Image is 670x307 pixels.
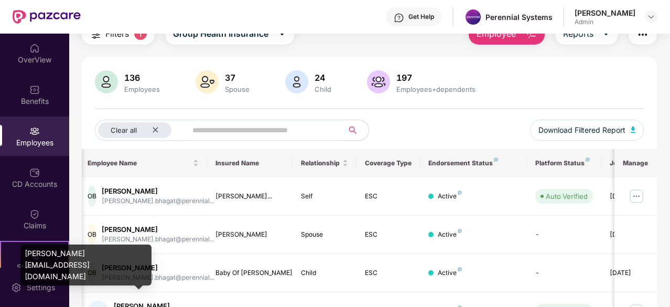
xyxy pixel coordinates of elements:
th: Insured Name [207,149,293,177]
img: svg+xml;base64,PHN2ZyB4bWxucz0iaHR0cDovL3d3dy53My5vcmcvMjAwMC9zdmciIHhtbG5zOnhsaW5rPSJodHRwOi8vd3... [196,70,219,93]
button: Group Health Insurancecaret-down [165,24,294,45]
div: Employees+dependents [394,85,478,93]
div: Self [301,192,348,202]
div: [DATE] [610,268,657,278]
span: Reports [563,27,593,40]
th: Joining Date [601,149,665,177]
div: Auto Verified [546,191,588,202]
th: Relationship [293,149,356,177]
img: svg+xml;base64,PHN2ZyBpZD0iU2V0dGluZy0yMHgyMCIgeG1sbnM9Imh0dHA6Ly93d3cudzMub3JnLzIwMDAvc3ZnIiB3aW... [11,282,21,293]
span: Group Health Insurance [173,27,268,40]
img: whatsapp%20image%202023-09-04%20at%2015.36.01.jpeg [466,9,481,25]
div: Child [301,268,348,278]
div: [PERSON_NAME] [575,8,635,18]
div: Platform Status [535,159,593,167]
img: manageButton [628,188,645,205]
img: New Pazcare Logo [13,10,81,24]
div: OB [88,224,96,245]
th: Employee Name [79,149,207,177]
div: Get Help [408,13,434,21]
img: svg+xml;base64,PHN2ZyB4bWxucz0iaHR0cDovL3d3dy53My5vcmcvMjAwMC9zdmciIHdpZHRoPSIyNCIgaGVpZ2h0PSIyNC... [90,28,102,41]
div: Active [438,268,462,278]
div: Spouse [301,230,348,240]
div: Admin [575,18,635,26]
div: ESC [365,230,412,240]
img: svg+xml;base64,PHN2ZyB4bWxucz0iaHR0cDovL3d3dy53My5vcmcvMjAwMC9zdmciIHhtbG5zOnhsaW5rPSJodHRwOi8vd3... [631,126,636,133]
div: 136 [122,72,162,83]
img: svg+xml;base64,PHN2ZyB4bWxucz0iaHR0cDovL3d3dy53My5vcmcvMjAwMC9zdmciIHdpZHRoPSI4IiBoZWlnaHQ9IjgiIH... [458,229,462,233]
img: svg+xml;base64,PHN2ZyBpZD0iRHJvcGRvd24tMzJ4MzIiIHhtbG5zPSJodHRwOi8vd3d3LnczLm9yZy8yMDAwL3N2ZyIgd2... [647,13,655,21]
button: Clear allclose [95,120,190,141]
div: 37 [223,72,252,83]
div: [PERSON_NAME].bhagat@perennial... [102,273,214,283]
div: 24 [312,72,333,83]
th: Coverage Type [356,149,420,177]
span: close [152,126,159,133]
span: Employee Name [88,159,191,167]
div: Active [438,192,462,202]
span: Employee [477,27,516,40]
th: Manage [614,149,657,177]
span: Clear all [111,126,137,134]
div: ESC [365,192,412,202]
div: [PERSON_NAME]... [215,192,284,202]
img: svg+xml;base64,PHN2ZyBpZD0iRW1wbG95ZWVzIiB4bWxucz0iaHR0cDovL3d3dy53My5vcmcvMjAwMC9zdmciIHdpZHRoPS... [29,126,40,136]
div: [DATE] [610,230,657,240]
div: Baby Of [PERSON_NAME] [215,268,284,278]
div: Active [438,230,462,240]
button: search [343,120,369,141]
div: Perennial Systems [485,12,553,22]
button: Employee [469,24,545,45]
span: Filters [105,27,129,40]
span: search [343,126,363,134]
td: - [527,254,601,292]
div: [PERSON_NAME][EMAIL_ADDRESS][DOMAIN_NAME] [20,245,152,285]
button: Reportscaret-down [555,24,618,45]
div: ESC [365,268,412,278]
img: svg+xml;base64,PHN2ZyB4bWxucz0iaHR0cDovL3d3dy53My5vcmcvMjAwMC9zdmciIHdpZHRoPSI4IiBoZWlnaHQ9IjgiIH... [458,190,462,195]
div: [PERSON_NAME] [102,263,214,273]
div: Employees [122,85,162,93]
div: Endorsement Status [428,159,518,167]
img: svg+xml;base64,PHN2ZyBpZD0iQ2xhaW0iIHhtbG5zPSJodHRwOi8vd3d3LnczLm9yZy8yMDAwL3N2ZyIgd2lkdGg9IjIwIi... [29,209,40,219]
div: Child [312,85,333,93]
img: svg+xml;base64,PHN2ZyB4bWxucz0iaHR0cDovL3d3dy53My5vcmcvMjAwMC9zdmciIHhtbG5zOnhsaW5rPSJodHRwOi8vd3... [285,70,308,93]
span: caret-down [278,29,286,39]
div: 197 [394,72,478,83]
div: [DATE] [610,192,657,202]
button: Download Filtered Report [530,120,644,141]
img: svg+xml;base64,PHN2ZyB4bWxucz0iaHR0cDovL3d3dy53My5vcmcvMjAwMC9zdmciIHdpZHRoPSI4IiBoZWlnaHQ9IjgiIH... [494,157,498,162]
span: Relationship [301,159,340,167]
div: [PERSON_NAME].bhagat@perennial... [102,235,214,245]
span: caret-down [602,29,610,39]
span: Download Filtered Report [538,124,625,136]
img: svg+xml;base64,PHN2ZyB4bWxucz0iaHR0cDovL3d3dy53My5vcmcvMjAwMC9zdmciIHdpZHRoPSIyNCIgaGVpZ2h0PSIyNC... [636,28,649,41]
div: Stepathon [1,262,68,272]
img: svg+xml;base64,PHN2ZyB4bWxucz0iaHR0cDovL3d3dy53My5vcmcvMjAwMC9zdmciIHhtbG5zOnhsaW5rPSJodHRwOi8vd3... [95,70,118,93]
img: svg+xml;base64,PHN2ZyBpZD0iSG9tZSIgeG1sbnM9Imh0dHA6Ly93d3cudzMub3JnLzIwMDAvc3ZnIiB3aWR0aD0iMjAiIG... [29,43,40,54]
div: [PERSON_NAME] [102,225,214,235]
td: - [527,216,601,254]
span: 1 [134,27,147,40]
img: svg+xml;base64,PHN2ZyB4bWxucz0iaHR0cDovL3d3dy53My5vcmcvMjAwMC9zdmciIHdpZHRoPSI4IiBoZWlnaHQ9IjgiIH... [458,267,462,271]
div: [PERSON_NAME].bhagat@perennial... [102,196,214,206]
img: svg+xml;base64,PHN2ZyBpZD0iSGVscC0zMngzMiIgeG1sbnM9Imh0dHA6Ly93d3cudzMub3JnLzIwMDAvc3ZnIiB3aWR0aD... [394,13,404,23]
img: svg+xml;base64,PHN2ZyBpZD0iQmVuZWZpdHMiIHhtbG5zPSJodHRwOi8vd3d3LnczLm9yZy8yMDAwL3N2ZyIgd2lkdGg9Ij... [29,84,40,95]
div: Spouse [223,85,252,93]
img: svg+xml;base64,PHN2ZyB4bWxucz0iaHR0cDovL3d3dy53My5vcmcvMjAwMC9zdmciIHhtbG5zOnhsaW5rPSJodHRwOi8vd3... [367,70,390,93]
button: Filters1 [82,24,155,45]
div: OB [88,186,96,207]
img: svg+xml;base64,PHN2ZyB4bWxucz0iaHR0cDovL3d3dy53My5vcmcvMjAwMC9zdmciIHdpZHRoPSI4IiBoZWlnaHQ9IjgiIH... [586,157,590,162]
div: [PERSON_NAME] [102,186,214,196]
img: svg+xml;base64,PHN2ZyB4bWxucz0iaHR0cDovL3d3dy53My5vcmcvMjAwMC9zdmciIHhtbG5zOnhsaW5rPSJodHRwOi8vd3... [524,28,537,41]
div: [PERSON_NAME] [215,230,284,240]
img: svg+xml;base64,PHN2ZyBpZD0iQ0RfQWNjb3VudHMiIGRhdGEtbmFtZT0iQ0QgQWNjb3VudHMiIHhtbG5zPSJodHRwOi8vd3... [29,167,40,178]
